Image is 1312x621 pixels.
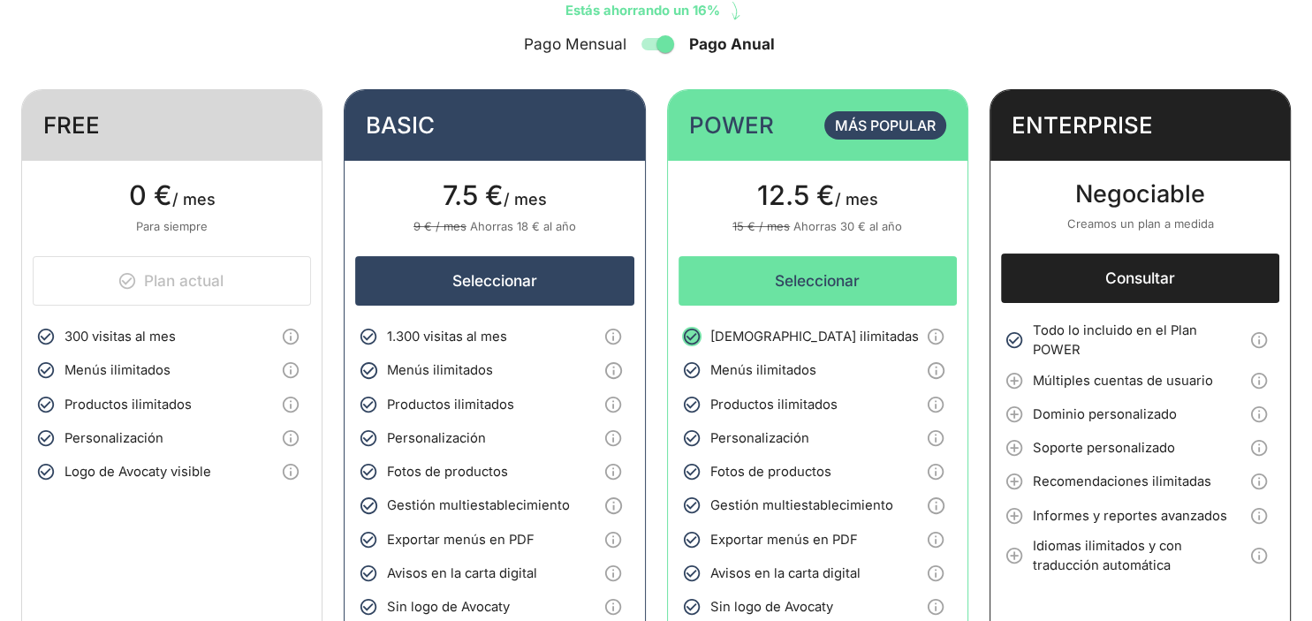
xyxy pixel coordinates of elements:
p: Creamos un plan a medida [1001,216,1279,232]
span: Personalización [64,428,274,448]
p: Ahorras 30 € al año [679,218,957,235]
button: Info [274,421,307,455]
span: Productos ilimitados [710,395,920,414]
span: Informes y reportes avanzados [1033,506,1242,526]
button: Info [596,421,630,455]
p: / mes [33,182,311,218]
span: Exportar menús en PDF [387,530,596,549]
button: Info [919,455,952,488]
span: Productos ilimitados [64,395,274,414]
span: Sin logo de Avocaty [710,597,920,617]
button: Info [596,523,630,557]
span: Productos ilimitados [387,395,596,414]
button: Info [919,523,952,557]
button: Info [1242,323,1276,357]
p: Para siempre [33,218,311,235]
span: 300 visitas al mes [64,327,274,346]
button: Info [919,557,952,590]
button: Info [919,320,952,353]
h4: ENTERPRISE [1012,111,1153,140]
button: Info [919,388,952,421]
span: Múltiples cuentas de usuario [1033,371,1242,390]
span: Soporte personalizado [1033,438,1242,458]
p: Ahorras 18 € al año [355,218,633,235]
span: Pago Mensual [524,33,626,56]
button: Info [1242,431,1276,465]
span: Gestión multiestablecimiento [387,496,596,515]
span: Fotos de productos [710,462,920,481]
span: Logo de Avocaty visible [64,462,274,481]
span: Recomendaciones ilimitadas [1033,472,1242,491]
button: Info [1242,539,1276,572]
button: Info [274,353,307,387]
span: Fotos de productos [387,462,596,481]
button: Info [919,353,952,387]
button: Info [596,388,630,421]
button: Info [596,320,630,353]
button: Info [1242,465,1276,498]
span: Pago Anual [689,33,775,56]
span: 0 € [129,178,172,211]
button: Info [919,421,952,455]
p: / mes [679,182,957,218]
button: Info [274,388,307,421]
span: Sin logo de Avocaty [387,597,596,617]
span: [DEMOGRAPHIC_DATA] ilimitadas [710,327,920,346]
span: Menús ilimitados [387,360,596,380]
button: Info [274,455,307,488]
span: Personalización [387,428,596,448]
button: Info [596,455,630,488]
button: Info [596,488,630,522]
button: Info [1242,499,1276,533]
button: Info [919,488,952,522]
span: Avisos en la carta digital [387,564,596,583]
span: Personalización [710,428,920,448]
span: Más popular [835,117,936,134]
button: Info [1242,398,1276,431]
span: 9 € / mes [413,219,466,233]
span: Avisos en la carta digital [710,564,920,583]
span: Todo lo incluido en el Plan POWER [1033,321,1242,360]
span: 12.5 € [757,178,835,211]
span: Gestión multiestablecimiento [710,496,920,515]
span: Menús ilimitados [710,360,920,380]
span: 1.300 visitas al mes [387,327,596,346]
button: Consultar [1001,254,1279,303]
span: 7.5 € [443,178,504,211]
span: Dominio personalizado [1033,405,1242,424]
button: Info [1242,364,1276,398]
span: 15 € / mes [732,219,790,233]
button: Seleccionar [355,256,633,306]
button: Info [274,320,307,353]
span: Menús ilimitados [64,360,274,380]
span: Exportar menús en PDF [710,530,920,549]
button: Info [596,557,630,590]
button: Seleccionar [679,256,957,306]
h4: FREE [43,111,100,140]
h4: BASIC [366,111,435,140]
button: Info [596,353,630,387]
p: / mes [355,182,633,218]
h4: POWER [689,111,774,140]
span: Idiomas ilimitados y con traducción automática [1033,536,1242,576]
span: Negociable [1075,179,1205,208]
